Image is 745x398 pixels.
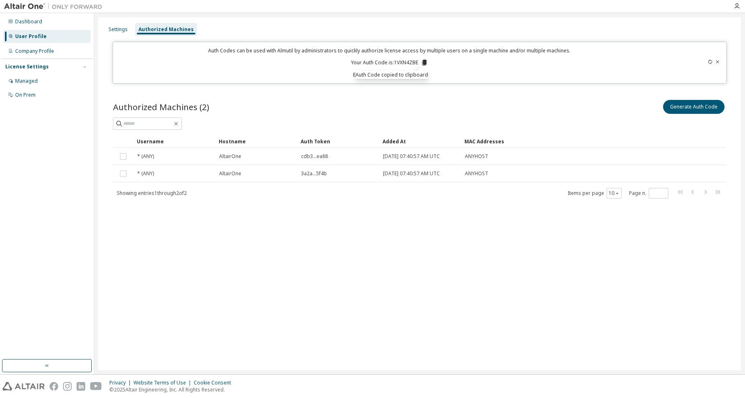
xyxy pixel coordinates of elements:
span: AltairOne [219,153,241,160]
div: Dashboard [15,18,42,25]
p: © 2025 Altair Engineering, Inc. All Rights Reserved. [109,386,236,393]
span: cdb3...ea88 [301,153,328,160]
div: User Profile [15,33,47,40]
div: Authorized Machines [138,26,194,33]
span: Items per page [568,188,622,199]
img: Altair One [4,2,106,11]
span: * (ANY) [137,153,154,160]
span: Page n. [629,188,668,199]
img: linkedin.svg [77,382,85,391]
span: 3a2a...5f4b [301,170,327,177]
span: * (ANY) [137,170,154,177]
span: [DATE] 07:40:57 AM UTC [383,153,440,160]
div: Settings [109,26,128,33]
img: facebook.svg [50,382,58,391]
button: Generate Auth Code [663,100,725,114]
img: altair_logo.svg [2,382,45,391]
p: Your Auth Code is: 1VXN4ZBE [351,59,428,66]
span: AltairOne [219,170,241,177]
div: Auth Code copied to clipboard [356,71,428,79]
img: instagram.svg [63,382,72,391]
div: Website Terms of Use [134,380,194,386]
p: Expires in 8 minutes, 12 seconds [118,71,661,78]
div: Added At [383,135,458,148]
div: Managed [15,78,38,84]
div: MAC Addresses [464,135,643,148]
span: [DATE] 07:40:57 AM UTC [383,170,440,177]
div: Privacy [109,380,134,386]
div: Username [137,135,212,148]
span: ANYHOST [465,170,488,177]
div: Cookie Consent [194,380,236,386]
p: Auth Codes can be used with Almutil by administrators to quickly authorize license access by mult... [118,47,661,54]
img: youtube.svg [90,382,102,391]
span: Showing entries 1 through 2 of 2 [117,190,187,197]
span: Authorized Machines (2) [113,101,209,113]
div: Company Profile [15,48,54,54]
span: ANYHOST [465,153,488,160]
button: 10 [609,190,620,197]
div: Auth Token [301,135,376,148]
div: On Prem [15,92,36,98]
div: Hostname [219,135,294,148]
div: License Settings [5,63,49,70]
